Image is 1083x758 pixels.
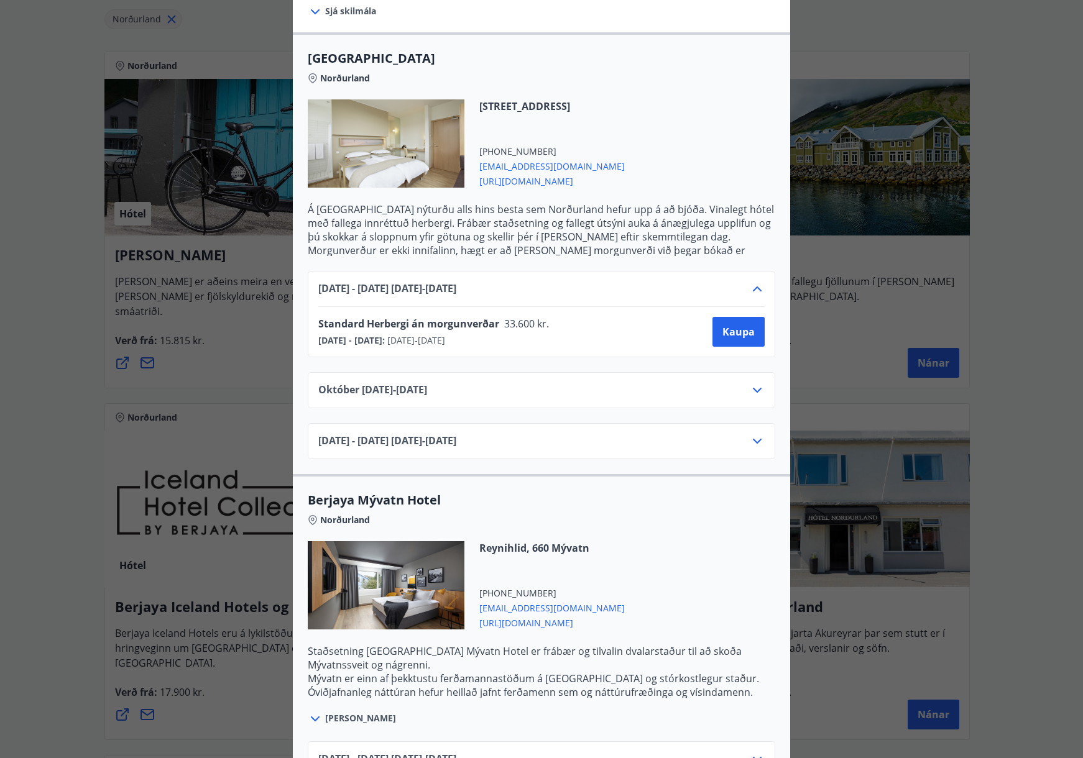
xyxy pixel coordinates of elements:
p: Á [GEOGRAPHIC_DATA] nýturðu alls hins besta sem Norðurland hefur upp á að bjóða. Vinalegt hótel m... [308,203,775,271]
span: [DATE] - [DATE] : [318,334,385,347]
span: Sjá skilmála [325,5,376,17]
span: [DATE] - [DATE] [DATE] - [DATE] [318,434,456,449]
span: [DATE] - [DATE] [385,334,445,347]
span: Norðurland [320,72,370,84]
span: [GEOGRAPHIC_DATA] [308,50,775,67]
span: [URL][DOMAIN_NAME] [479,173,625,188]
span: Kaupa [722,325,755,339]
span: [DATE] - [DATE] [DATE] - [DATE] [318,281,456,296]
button: Kaupa [712,317,765,347]
span: [STREET_ADDRESS] [479,99,625,113]
span: [PHONE_NUMBER] [479,145,625,158]
span: [EMAIL_ADDRESS][DOMAIN_NAME] [479,158,625,173]
span: Október [DATE] - [DATE] [318,383,427,398]
span: 33.600 kr. [499,317,552,331]
span: Standard Herbergi án morgunverðar [318,317,499,331]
